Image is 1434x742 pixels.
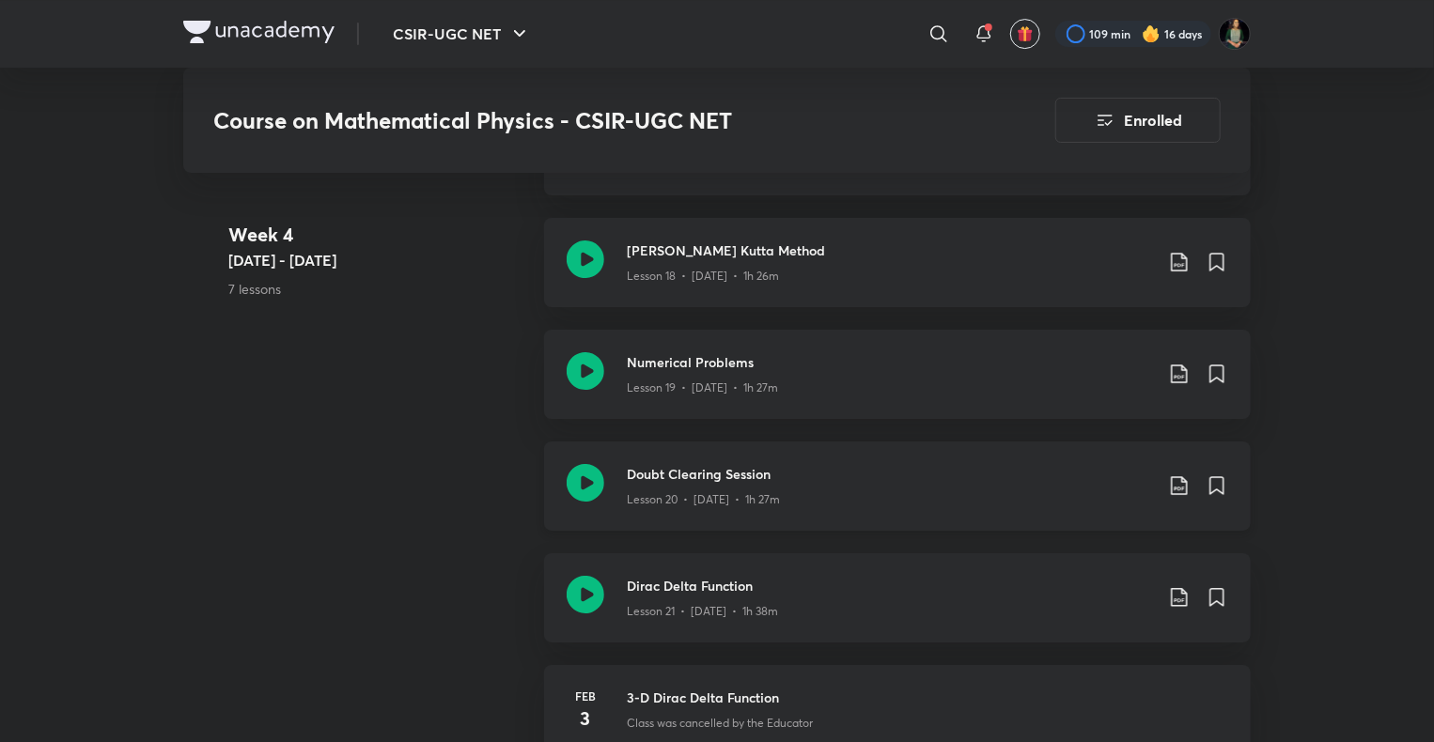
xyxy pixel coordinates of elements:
a: [PERSON_NAME] Kutta MethodLesson 18 • [DATE] • 1h 26m [544,218,1251,330]
a: Numerical ProblemsLesson 19 • [DATE] • 1h 27m [544,330,1251,441]
img: avatar [1017,25,1034,42]
p: 7 lessons [228,279,529,299]
h3: Course on Mathematical Physics - CSIR-UGC NET [213,107,949,134]
p: Lesson 21 • [DATE] • 1h 38m [627,603,778,620]
h3: [PERSON_NAME] Kutta Method [627,240,1153,260]
p: Lesson 19 • [DATE] • 1h 27m [627,379,778,396]
button: Enrolled [1055,98,1221,143]
a: Doubt Clearing SessionLesson 20 • [DATE] • 1h 27m [544,441,1251,553]
a: Dirac Delta FunctionLesson 21 • [DATE] • 1h 38m [544,553,1251,665]
button: avatar [1010,19,1040,49]
button: CSIR-UGC NET [382,15,542,53]
img: streak [1142,24,1161,43]
h5: [DATE] - [DATE] [228,249,529,271]
p: Lesson 18 • [DATE] • 1h 26m [627,268,779,285]
h6: Feb [567,688,604,704]
p: Lesson 20 • [DATE] • 1h 27m [627,491,780,508]
h4: Week 4 [228,221,529,249]
h3: 3-D Dirac Delta Function [627,688,1228,707]
h3: Dirac Delta Function [627,576,1153,595]
img: Company Logo [183,21,335,43]
img: Vamakshi Sharma [1219,18,1251,50]
p: Class was cancelled by the Educator [627,715,813,732]
h3: Doubt Clearing Session [627,464,1153,484]
a: Company Logo [183,21,335,48]
h4: 3 [567,704,604,733]
h3: Numerical Problems [627,352,1153,372]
